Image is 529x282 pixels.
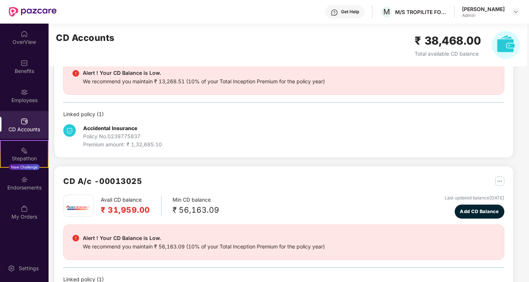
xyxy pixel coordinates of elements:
[101,204,150,216] h2: ₹ 31,959.00
[83,140,162,149] div: Premium amount: ₹ 1,32,685.10
[83,132,162,140] div: Policy No. 0239775837
[17,265,41,272] div: Settings
[101,196,161,216] div: Avail CD balance
[83,77,325,86] div: We recommend you maintain ₹ 13,268.51 (10% of your Total Inception Premium for the policy year)
[21,205,28,212] img: svg+xml;base64,PHN2ZyBpZD0iTXlfT3JkZXJzIiBkYXRhLW5hbWU9Ik15IE9yZGVycyIgeG1sbnM9Imh0dHA6Ly93d3cudz...
[415,32,481,49] h2: ₹ 38,468.00
[395,8,447,15] div: M/S TROPILITE FOODS PRIVATE LIMITED
[383,7,390,16] span: M
[492,31,520,59] img: svg+xml;base64,PHN2ZyB4bWxucz0iaHR0cDovL3d3dy53My5vcmcvMjAwMC9zdmciIHhtbG5zOnhsaW5rPSJodHRwOi8vd3...
[63,110,504,118] div: Linked policy ( 1 )
[331,9,338,16] img: svg+xml;base64,PHN2ZyBpZD0iSGVscC0zMngzMiIgeG1sbnM9Imh0dHA6Ly93d3cudzMub3JnLzIwMDAvc3ZnIiB3aWR0aD...
[63,175,142,187] h2: CD A/c - 00013025
[513,9,519,15] img: svg+xml;base64,PHN2ZyBpZD0iRHJvcGRvd24tMzJ4MzIiIHhtbG5zPSJodHRwOi8vd3d3LnczLm9yZy8yMDAwL3N2ZyIgd2...
[83,243,325,251] div: We recommend you maintain ₹ 56,163.09 (10% of your Total Inception Premium for the policy year)
[173,204,219,216] div: ₹ 56,163.09
[455,205,504,219] button: Add CD Balance
[462,6,505,13] div: [PERSON_NAME]
[63,124,76,137] img: svg+xml;base64,PHN2ZyB4bWxucz0iaHR0cDovL3d3dy53My5vcmcvMjAwMC9zdmciIHdpZHRoPSIzNCIgaGVpZ2h0PSIzNC...
[8,265,15,272] img: svg+xml;base64,PHN2ZyBpZD0iU2V0dGluZy0yMHgyMCIgeG1sbnM9Imh0dHA6Ly93d3cudzMub3JnLzIwMDAvc3ZnIiB3aW...
[460,208,499,215] span: Add CD Balance
[21,176,28,183] img: svg+xml;base64,PHN2ZyBpZD0iRW5kb3JzZW1lbnRzIiB4bWxucz0iaHR0cDovL3d3dy53My5vcmcvMjAwMC9zdmciIHdpZH...
[83,125,137,131] b: Accidental Insurance
[56,31,115,45] h2: CD Accounts
[445,195,504,202] div: Last updated balance [DATE]
[9,7,57,17] img: New Pazcare Logo
[21,88,28,96] img: svg+xml;base64,PHN2ZyBpZD0iRW1wbG95ZWVzIiB4bWxucz0iaHR0cDovL3d3dy53My5vcmcvMjAwMC9zdmciIHdpZHRoPS...
[173,196,219,216] div: Min CD balance
[462,13,505,18] div: Admin
[83,234,325,243] div: Alert ! Your CD Balance is Low.
[1,155,48,162] div: Stepathon
[9,164,40,170] div: New Challenge
[21,147,28,154] img: svg+xml;base64,PHN2ZyB4bWxucz0iaHR0cDovL3d3dy53My5vcmcvMjAwMC9zdmciIHdpZHRoPSIyMSIgaGVpZ2h0PSIyMC...
[341,9,359,15] div: Get Help
[21,118,28,125] img: svg+xml;base64,PHN2ZyBpZD0iQ0RfQWNjb3VudHMiIGRhdGEtbmFtZT0iQ0QgQWNjb3VudHMiIHhtbG5zPSJodHRwOi8vd3...
[21,59,28,67] img: svg+xml;base64,PHN2ZyBpZD0iQmVuZWZpdHMiIHhtbG5zPSJodHRwOi8vd3d3LnczLm9yZy8yMDAwL3N2ZyIgd2lkdGg9Ij...
[495,177,504,186] img: svg+xml;base64,PHN2ZyB4bWxucz0iaHR0cDovL3d3dy53My5vcmcvMjAwMC9zdmciIHdpZHRoPSIyNSIgaGVpZ2h0PSIyNS...
[415,51,479,57] span: Total available CD balance
[72,70,79,77] img: svg+xml;base64,PHN2ZyBpZD0iRGFuZ2VyX2FsZXJ0IiBkYXRhLW5hbWU9IkRhbmdlciBhbGVydCIgeG1sbnM9Imh0dHA6Ly...
[83,69,325,77] div: Alert ! Your CD Balance is Low.
[72,235,79,241] img: svg+xml;base64,PHN2ZyBpZD0iRGFuZ2VyX2FsZXJ0IiBkYXRhLW5hbWU9IkRhbmdlciBhbGVydCIgeG1sbnM9Imh0dHA6Ly...
[21,30,28,38] img: svg+xml;base64,PHN2ZyBpZD0iSG9tZSIgeG1sbnM9Imh0dHA6Ly93d3cudzMub3JnLzIwMDAvc3ZnIiB3aWR0aD0iMjAiIG...
[65,195,91,221] img: iciciprud.png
